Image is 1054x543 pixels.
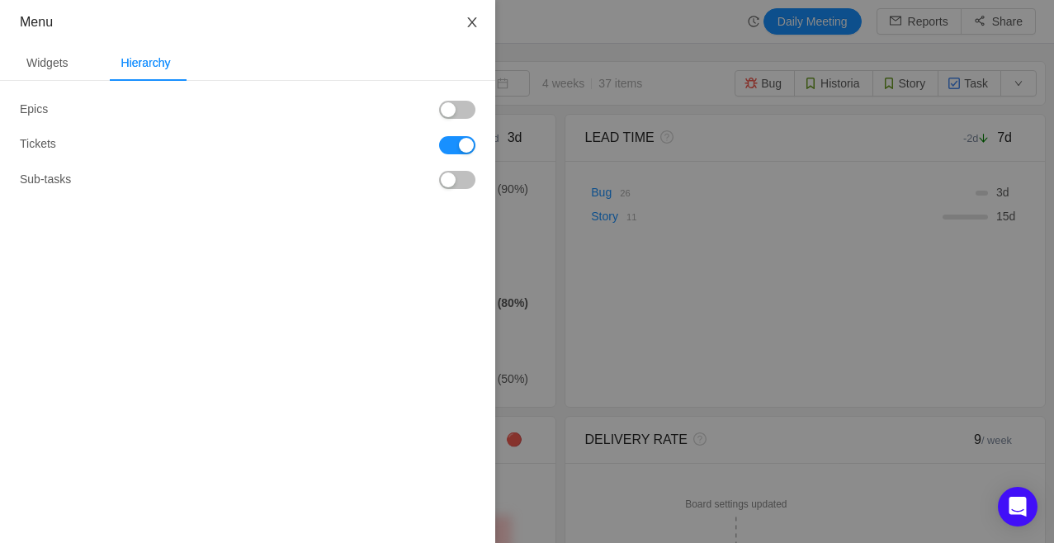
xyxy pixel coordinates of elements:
[20,171,248,189] div: Sub-tasks
[20,135,248,153] div: Tickets
[13,45,82,82] div: Widgets
[20,101,248,119] div: Epics
[108,45,184,82] div: Hierarchy
[466,16,479,29] i: icon: close
[998,487,1037,526] div: Open Intercom Messenger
